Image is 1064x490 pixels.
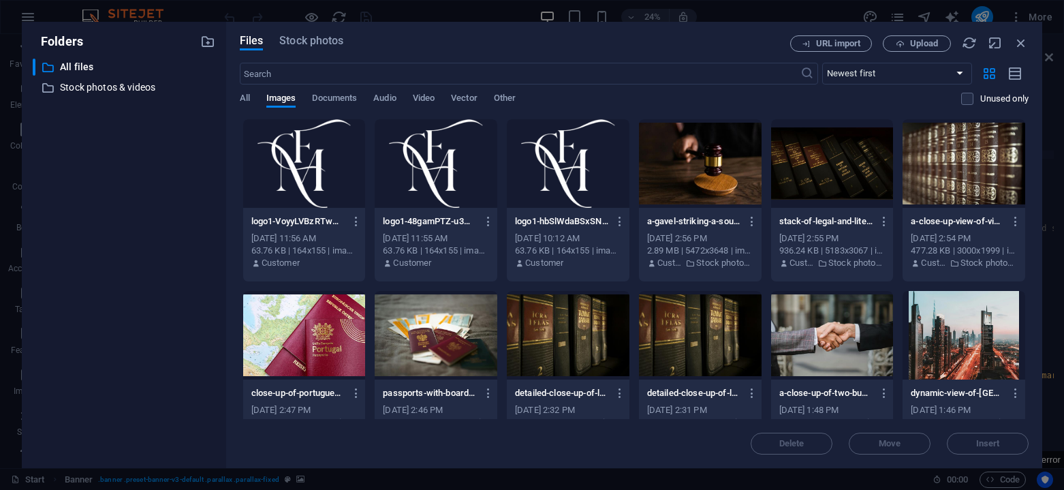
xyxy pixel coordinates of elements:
[816,40,860,48] span: URL import
[383,387,476,399] p: passports-with-boarding-passes-polish-nationality-I6ivmuIPqBwxSTaDDB2rAg.jpeg
[911,232,1017,245] div: [DATE] 2:54 PM
[883,35,951,52] button: Upload
[696,257,753,269] p: Stock photos & videos
[515,245,621,257] div: 63.76 KB | 164x155 | image/png
[393,257,431,269] p: Customer
[779,404,886,416] div: [DATE] 1:48 PM
[33,59,35,76] div: ​
[921,257,945,269] p: Customer
[515,404,621,416] div: [DATE] 2:32 PM
[779,416,886,429] div: 1.75 MB | 6000x4000 | image/jpeg
[911,245,1017,257] div: 477.28 KB | 3000x1999 | image/jpeg
[266,90,296,109] span: Images
[251,232,358,245] div: [DATE] 11:56 AM
[525,257,563,269] p: Customer
[240,63,800,85] input: Search
[647,232,753,245] div: [DATE] 2:56 PM
[1014,35,1029,50] i: Close
[647,404,753,416] div: [DATE] 2:31 PM
[262,257,300,269] p: Customer
[312,90,357,109] span: Documents
[515,232,621,245] div: [DATE] 10:12 AM
[251,416,358,429] div: 3.82 MB | 6960x4640 | image/jpeg
[962,35,977,50] i: Reload
[647,245,753,257] div: 2.89 MB | 5472x3648 | image/jpeg
[451,90,478,109] span: Vector
[980,93,1029,105] p: Displays only files that are not in use on the website. Files added during this session can still...
[251,215,345,228] p: logo1-VoyyLVBzRTwmsMb3-8TyWA.png
[960,257,1017,269] p: Stock photos & videos
[383,232,489,245] div: [DATE] 11:55 AM
[33,33,83,50] p: Folders
[251,404,358,416] div: [DATE] 2:47 PM
[911,257,1017,269] div: By: Customer | Folder: Stock photos & videos
[657,257,682,269] p: Customer
[988,35,1003,50] i: Minimize
[911,404,1017,416] div: [DATE] 1:46 PM
[779,215,873,228] p: stack-of-legal-and-literature-books-in-a-library-showcasing-various-volumes-5wzhxjzVf1-eXyFy8eDPJ...
[60,80,190,95] p: Stock photos & videos
[240,90,250,109] span: All
[200,34,215,49] i: Create new folder
[240,33,264,49] span: Files
[494,90,516,109] span: Other
[911,416,1017,429] div: 2.01 MB | 4472x3583 | image/jpeg
[279,33,343,49] span: Stock photos
[60,59,190,75] p: All files
[779,232,886,245] div: [DATE] 2:55 PM
[910,40,938,48] span: Upload
[515,387,608,399] p: detailed-close-up-of-law-and-regulation-books-on-a-bookshelf-emphasizing-education-and-knowledge-...
[647,215,740,228] p: a-gavel-striking-a-sound-block-symbolizing-justice-and-legal-authority-in-a-courtroom-setting-LED...
[911,387,1004,399] p: dynamic-view-of-dubai-s-illuminated-skyline-featuring-iconic-skyscrapers-at-sunset-lXoxEqZdbxtqxp...
[373,90,396,109] span: Audio
[251,387,345,399] p: close-up-of-portuguese-and-austrian-passports-lying-on-a-map-of-europe-symbolizing-travel-and-mob...
[383,215,476,228] p: logo1-48gamPTZ-u3wF_3Hzpemgg.png
[251,245,358,257] div: 63.76 KB | 164x155 | image/png
[779,245,886,257] div: 936.24 KB | 5183x3067 | image/jpeg
[413,90,435,109] span: Video
[828,257,885,269] p: Stock photos & videos
[647,416,753,429] div: 1.04 MB | 5184x3456 | image/jpeg
[789,257,814,269] p: Customer
[33,79,215,96] div: Stock photos & videos
[790,35,872,52] button: URL import
[383,404,489,416] div: [DATE] 2:46 PM
[911,215,1004,228] p: a-close-up-view-of-vintage-encyclopedias-on-a-library-bookshelf-highlighting-the-ornate-leather-b...
[383,416,489,429] div: 262.16 KB | 3000x2001 | image/jpeg
[779,387,873,399] p: a-close-up-of-two-businesspeople-shaking-hands-symbolizing-cooperation-and-partnership-YYXwAat2ww...
[647,387,740,399] p: detailed-close-up-of-law-and-regulation-books-on-a-bookshelf-emphasizing-education-and-knowledge-...
[515,215,608,228] p: logo1-hbSlWdaBSxSN1kIhH2v6RA.png
[383,245,489,257] div: 63.76 KB | 164x155 | image/png
[515,416,621,429] div: 1.04 MB | 5184x3456 | image/jpeg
